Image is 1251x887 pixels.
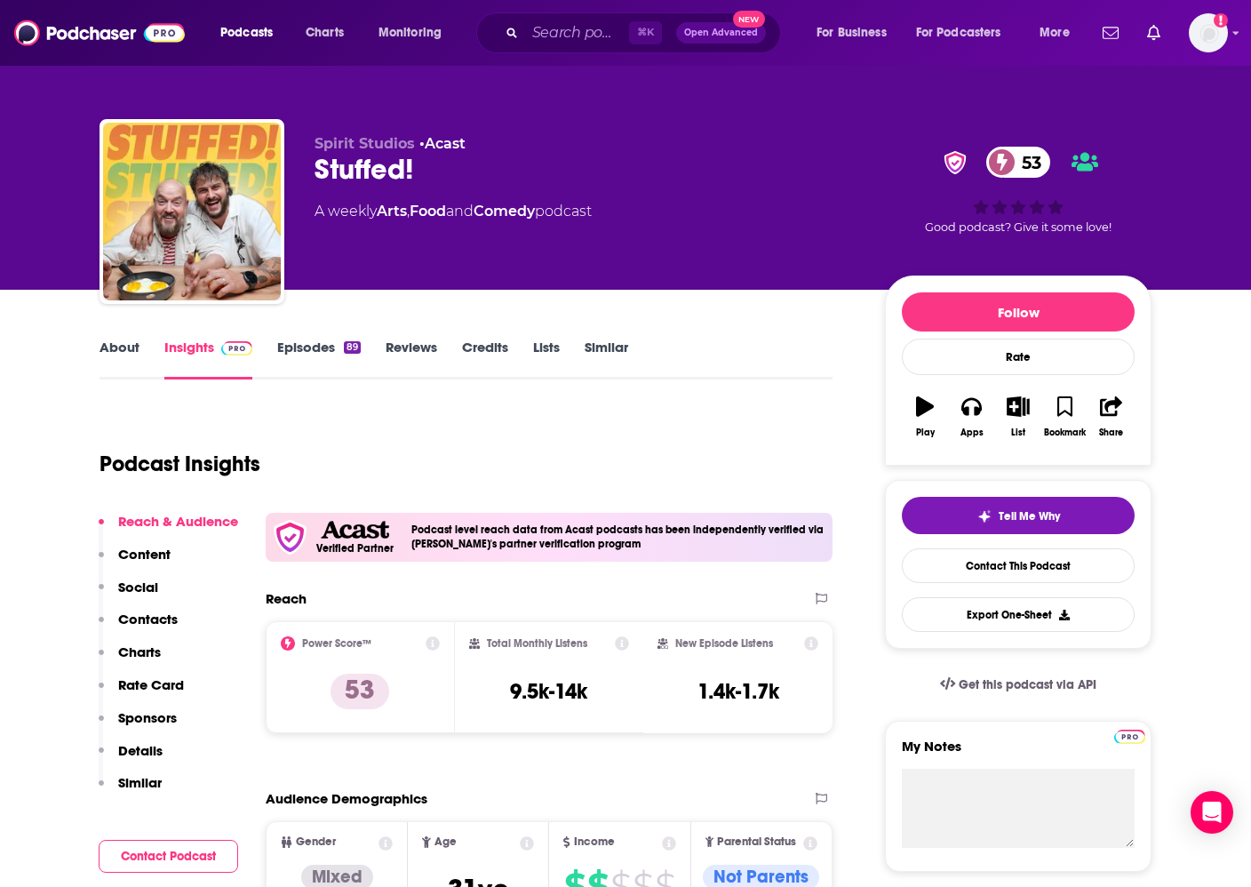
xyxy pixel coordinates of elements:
[999,509,1060,523] span: Tell Me Why
[434,836,457,848] span: Age
[277,339,361,380] a: Episodes89
[99,611,178,643] button: Contacts
[164,339,252,380] a: InsightsPodchaser Pro
[99,513,238,546] button: Reach & Audience
[995,385,1041,449] button: List
[675,637,773,650] h2: New Episode Listens
[316,543,394,554] h5: Verified Partner
[1096,18,1126,48] a: Show notifications dropdown
[902,597,1135,632] button: Export One-Sheet
[1088,385,1135,449] button: Share
[902,385,948,449] button: Play
[99,676,184,709] button: Rate Card
[1004,147,1050,178] span: 53
[1214,13,1228,28] svg: Add a profile image
[902,497,1135,534] button: tell me why sparkleTell Me Why
[986,147,1050,178] a: 53
[925,220,1112,234] span: Good podcast? Give it some love!
[378,20,442,45] span: Monitoring
[294,19,355,47] a: Charts
[1114,730,1145,744] img: Podchaser Pro
[1011,428,1025,438] div: List
[266,590,307,607] h2: Reach
[273,520,307,555] img: verfied icon
[118,611,178,627] p: Contacts
[410,203,446,220] a: Food
[977,509,992,523] img: tell me why sparkle
[938,151,972,174] img: verified Badge
[697,678,779,705] h3: 1.4k-1.7k
[1189,13,1228,52] img: User Profile
[684,28,758,37] span: Open Advanced
[474,203,535,220] a: Comedy
[208,19,296,47] button: open menu
[100,451,260,477] h1: Podcast Insights
[510,678,587,705] h3: 9.5k-14k
[296,836,336,848] span: Gender
[419,135,466,152] span: •
[533,339,560,380] a: Lists
[118,774,162,791] p: Similar
[1099,428,1123,438] div: Share
[14,16,185,50] img: Podchaser - Follow, Share and Rate Podcasts
[118,579,158,595] p: Social
[904,19,1027,47] button: open menu
[1041,385,1088,449] button: Bookmark
[99,709,177,742] button: Sponsors
[1027,19,1092,47] button: open menu
[574,836,615,848] span: Income
[99,774,162,807] button: Similar
[306,20,344,45] span: Charts
[99,840,238,873] button: Contact Podcast
[411,523,825,550] h4: Podcast level reach data from Acast podcasts has been independently verified via [PERSON_NAME]'s ...
[118,742,163,759] p: Details
[1044,428,1086,438] div: Bookmark
[103,123,281,300] img: Stuffed!
[1140,18,1167,48] a: Show notifications dropdown
[99,579,158,611] button: Social
[344,341,361,354] div: 89
[446,203,474,220] span: and
[629,21,662,44] span: ⌘ K
[99,546,171,579] button: Content
[221,341,252,356] img: Podchaser Pro
[321,521,388,539] img: Acast
[220,20,273,45] span: Podcasts
[99,742,163,775] button: Details
[902,738,1135,769] label: My Notes
[1189,13,1228,52] span: Logged in as sarahhallprinc
[902,339,1135,375] div: Rate
[377,203,407,220] a: Arts
[585,339,628,380] a: Similar
[331,674,389,709] p: 53
[1114,727,1145,744] a: Pro website
[462,339,508,380] a: Credits
[407,203,410,220] span: ,
[733,11,765,28] span: New
[266,790,427,807] h2: Audience Demographics
[425,135,466,152] a: Acast
[817,20,887,45] span: For Business
[902,292,1135,332] button: Follow
[804,19,909,47] button: open menu
[493,12,798,53] div: Search podcasts, credits, & more...
[100,339,139,380] a: About
[916,20,1001,45] span: For Podcasters
[315,201,592,222] div: A weekly podcast
[885,135,1151,245] div: verified Badge53Good podcast? Give it some love!
[99,643,161,676] button: Charts
[717,836,796,848] span: Parental Status
[948,385,994,449] button: Apps
[926,663,1111,707] a: Get this podcast via API
[118,709,177,726] p: Sponsors
[902,548,1135,583] a: Contact This Podcast
[960,428,984,438] div: Apps
[487,637,587,650] h2: Total Monthly Listens
[525,19,629,47] input: Search podcasts, credits, & more...
[1040,20,1070,45] span: More
[386,339,437,380] a: Reviews
[302,637,371,650] h2: Power Score™
[916,428,935,438] div: Play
